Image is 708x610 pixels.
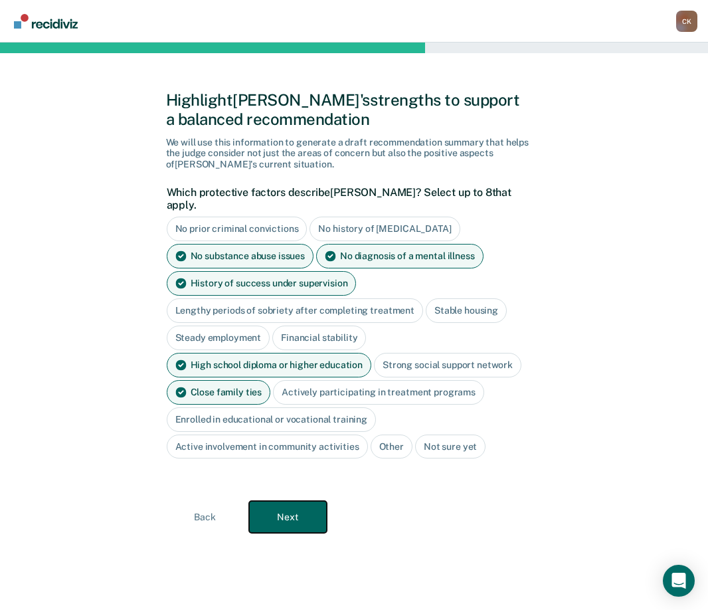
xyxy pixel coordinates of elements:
div: Other [371,435,412,459]
div: Highlight [PERSON_NAME]'s strengths to support a balanced recommendation [166,90,543,129]
button: Back [166,501,244,533]
div: Actively participating in treatment programs [273,380,484,405]
div: High school diploma or higher education [167,353,372,377]
img: Recidiviz [14,14,78,29]
div: C K [676,11,697,32]
div: Lengthy periods of sobriety after completing treatment [167,298,423,323]
div: Strong social support network [374,353,521,377]
div: No prior criminal convictions [167,217,308,241]
label: Which protective factors describe [PERSON_NAME] ? Select up to 8 that apply. [167,186,535,211]
div: No history of [MEDICAL_DATA] [310,217,460,241]
div: We will use this information to generate a draft recommendation summary that helps the judge cons... [166,137,543,170]
div: Enrolled in educational or vocational training [167,407,377,432]
div: Financial stability [272,326,366,350]
div: No substance abuse issues [167,244,314,268]
div: No diagnosis of a mental illness [316,244,484,268]
div: Active involvement in community activities [167,435,368,459]
div: Open Intercom Messenger [663,565,695,597]
div: History of success under supervision [167,271,357,296]
div: Not sure yet [415,435,486,459]
div: Stable housing [426,298,507,323]
button: Profile dropdown button [676,11,697,32]
div: Steady employment [167,326,270,350]
button: Next [249,501,327,533]
div: Close family ties [167,380,271,405]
